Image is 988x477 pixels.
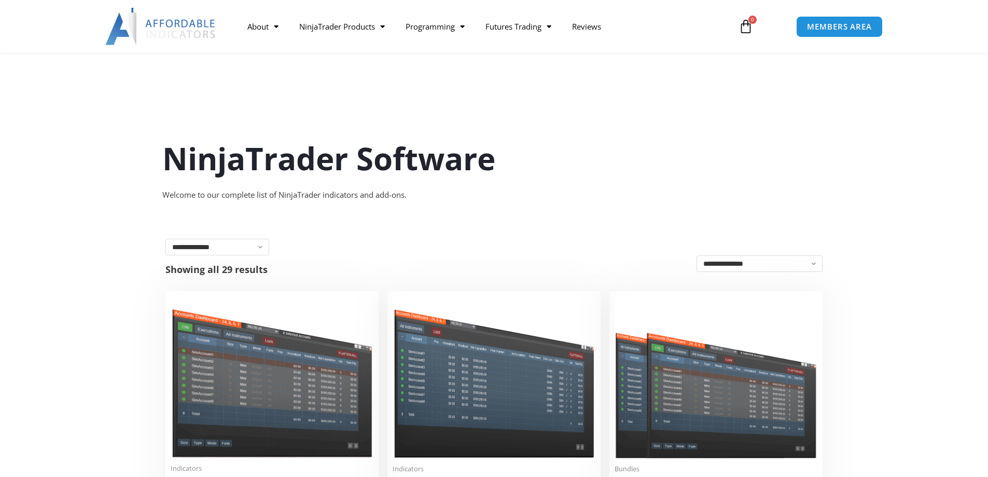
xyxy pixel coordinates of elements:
[289,15,395,38] a: NinjaTrader Products
[723,11,769,42] a: 0
[807,23,872,31] span: MEMBERS AREA
[237,15,289,38] a: About
[105,8,217,45] img: LogoAI | Affordable Indicators – NinjaTrader
[475,15,562,38] a: Futures Trading
[165,265,268,274] p: Showing all 29 results
[796,16,883,37] a: MEMBERS AREA
[171,464,373,473] span: Indicators
[615,296,817,458] img: Accounts Dashboard Suite
[162,188,826,202] div: Welcome to our complete list of NinjaTrader indicators and add-ons.
[562,15,611,38] a: Reviews
[615,465,817,473] span: Bundles
[697,255,823,272] select: Shop order
[237,15,727,38] nav: Menu
[162,137,826,180] h1: NinjaTrader Software
[393,465,595,473] span: Indicators
[171,296,373,458] img: Duplicate Account Actions
[748,16,757,24] span: 0
[395,15,475,38] a: Programming
[393,296,595,458] img: Account Risk Manager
